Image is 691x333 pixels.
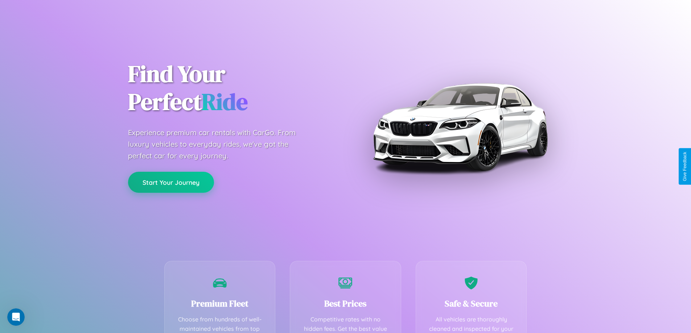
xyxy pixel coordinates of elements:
span: Ride [202,86,248,117]
h1: Find Your Perfect [128,60,335,116]
h3: Best Prices [301,297,390,309]
h3: Premium Fleet [176,297,264,309]
div: Give Feedback [682,152,687,181]
p: Experience premium car rentals with CarGo. From luxury vehicles to everyday rides, we've got the ... [128,127,309,162]
button: Start Your Journey [128,172,214,193]
h3: Safe & Secure [427,297,516,309]
img: Premium BMW car rental vehicle [369,36,551,217]
iframe: Intercom live chat [7,308,25,326]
